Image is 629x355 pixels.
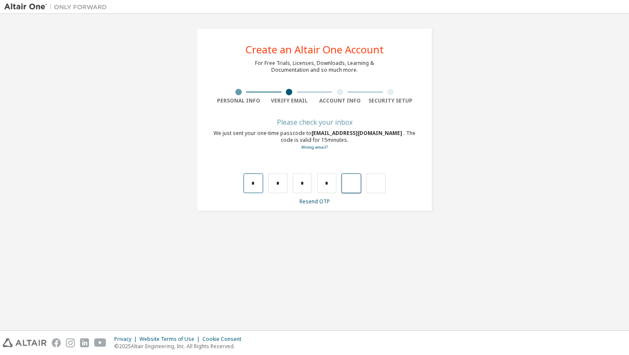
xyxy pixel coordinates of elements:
[66,338,75,347] img: instagram.svg
[264,97,315,104] div: Verify Email
[114,343,246,350] p: © 2025 Altair Engineering, Inc. All Rights Reserved.
[202,336,246,343] div: Cookie Consent
[300,198,330,205] a: Resend OTP
[4,3,111,11] img: Altair One
[52,338,61,347] img: facebook.svg
[213,120,416,125] div: Please check your inbox
[255,60,374,73] div: For Free Trials, Licenses, Downloads, Learning & Documentation and so much more.
[80,338,89,347] img: linkedin.svg
[94,338,107,347] img: youtube.svg
[301,144,328,150] a: Go back to the registration form
[213,130,416,151] div: We just sent your one-time passcode to . The code is valid for 15 minutes.
[365,97,416,104] div: Security Setup
[139,336,202,343] div: Website Terms of Use
[312,129,404,137] span: [EMAIL_ADDRESS][DOMAIN_NAME]
[314,97,365,104] div: Account Info
[213,97,264,104] div: Personal Info
[114,336,139,343] div: Privacy
[3,338,47,347] img: altair_logo.svg
[246,44,384,55] div: Create an Altair One Account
